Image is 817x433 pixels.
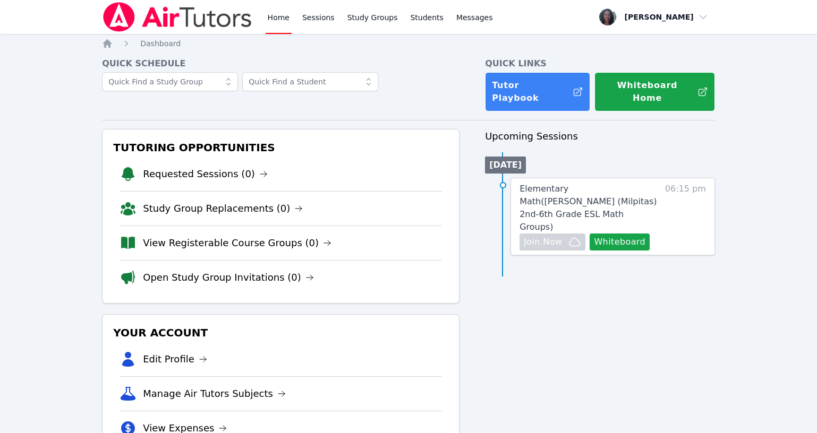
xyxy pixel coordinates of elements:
[485,72,590,111] a: Tutor Playbook
[140,39,181,48] span: Dashboard
[665,183,706,250] span: 06:15 pm
[520,233,585,250] button: Join Now
[143,167,268,181] a: Requested Sessions (0)
[102,38,715,49] nav: Breadcrumb
[520,184,657,232] span: Elementary Math ( [PERSON_NAME] (Milpitas) 2nd-6th Grade ESL Math Groups )
[520,183,659,233] a: Elementary Math([PERSON_NAME] (Milpitas) 2nd-6th Grade ESL Math Groups)
[143,201,303,216] a: Study Group Replacements (0)
[111,323,450,342] h3: Your Account
[143,352,207,367] a: Edit Profile
[102,72,238,91] input: Quick Find a Study Group
[102,2,252,32] img: Air Tutors
[111,138,450,157] h3: Tutoring Opportunities
[594,72,715,111] button: Whiteboard Home
[485,57,715,70] h4: Quick Links
[590,233,650,250] button: Whiteboard
[485,157,526,174] li: [DATE]
[102,57,459,70] h4: Quick Schedule
[143,270,314,285] a: Open Study Group Invitations (0)
[140,38,181,49] a: Dashboard
[143,386,286,401] a: Manage Air Tutors Subjects
[485,129,715,144] h3: Upcoming Sessions
[242,72,378,91] input: Quick Find a Student
[524,236,562,248] span: Join Now
[143,236,331,250] a: View Registerable Course Groups (0)
[456,12,493,23] span: Messages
